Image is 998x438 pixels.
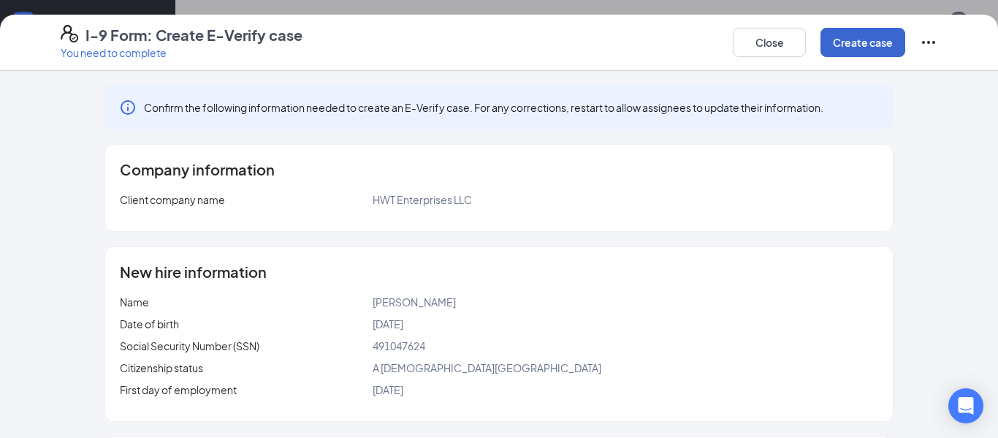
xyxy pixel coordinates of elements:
svg: Info [119,99,137,116]
span: First day of employment [120,383,237,396]
span: Company information [120,162,275,177]
div: Open Intercom Messenger [948,388,983,423]
span: A [DEMOGRAPHIC_DATA][GEOGRAPHIC_DATA] [373,361,601,374]
span: Social Security Number (SSN) [120,339,259,352]
button: Close [733,28,806,57]
span: New hire information [120,265,267,279]
p: You need to complete [61,45,302,60]
span: Client company name [120,193,225,206]
span: [PERSON_NAME] [373,295,456,309]
span: Name [120,295,149,309]
span: HWT Enterprises LLC [373,193,472,206]
h4: I-9 Form: Create E-Verify case [85,25,302,45]
span: Date of birth [120,317,179,331]
span: Confirm the following information needed to create an E-Verify case. For any corrections, restart... [144,100,823,115]
span: Citizenship status [120,361,203,374]
svg: Ellipses [920,34,937,51]
span: [DATE] [373,317,403,331]
span: 491047624 [373,339,425,352]
svg: FormI9EVerifyIcon [61,25,78,42]
button: Create case [820,28,905,57]
span: [DATE] [373,383,403,396]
